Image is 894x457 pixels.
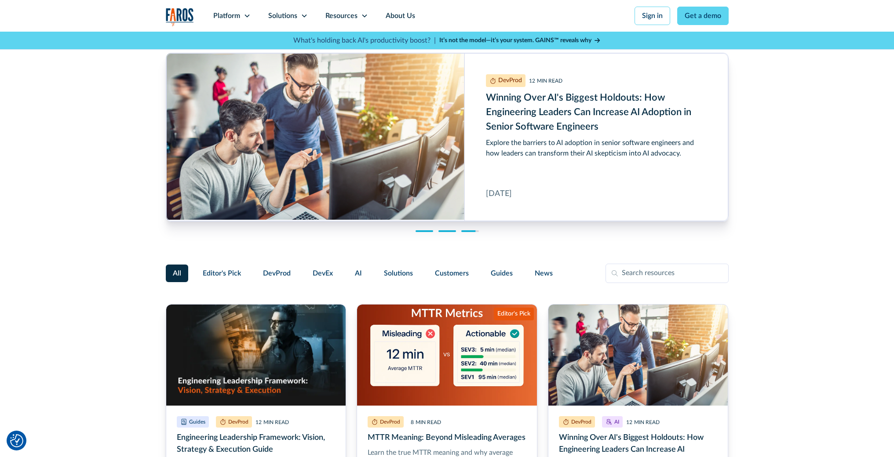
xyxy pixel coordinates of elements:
span: DevEx [313,268,333,279]
img: two male senior software developers looking at computer screens in a busy office [548,305,728,406]
span: News [535,268,553,279]
form: Filter Form [166,264,729,283]
span: Customers [435,268,469,279]
img: Revisit consent button [10,434,23,447]
span: Editor's Pick [203,268,241,279]
strong: It’s not the model—it’s your system. GAINS™ reveals why [439,37,591,44]
p: What's holding back AI's productivity boost? | [293,35,436,46]
img: Illustration of misleading vs. actionable MTTR metrics [357,305,537,406]
a: Winning Over AI's Biggest Holdouts: How Engineering Leaders Can Increase AI Adoption in Senior So... [166,53,728,221]
a: home [166,8,194,26]
a: Get a demo [677,7,729,25]
div: Solutions [268,11,297,21]
input: Search resources [606,264,729,283]
div: Resources [325,11,358,21]
span: Guides [491,268,513,279]
a: Sign in [635,7,670,25]
span: Solutions [384,268,413,279]
div: cms-link [166,53,728,221]
span: DevProd [263,268,291,279]
img: Realistic image of an engineering leader at work [166,305,346,406]
button: Cookie Settings [10,434,23,447]
span: All [173,268,181,279]
div: Platform [213,11,240,21]
img: Logo of the analytics and reporting company Faros. [166,8,194,26]
span: AI [355,268,362,279]
a: It’s not the model—it’s your system. GAINS™ reveals why [439,36,601,45]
